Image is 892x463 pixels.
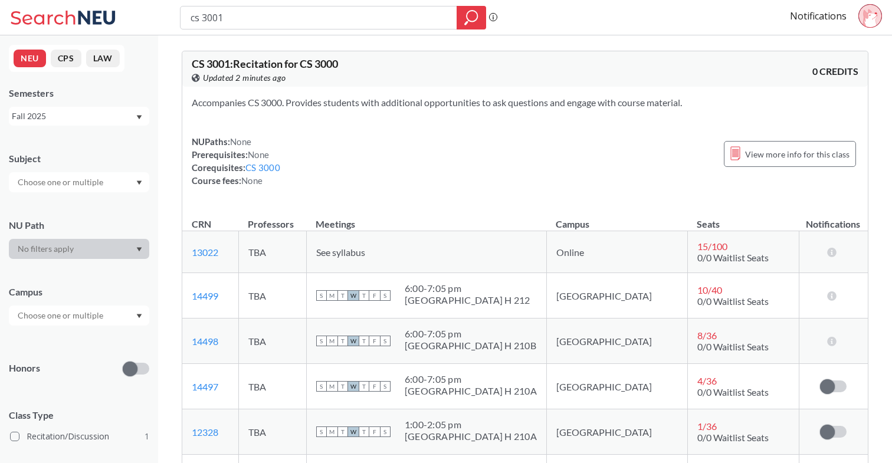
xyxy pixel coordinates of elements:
[697,295,769,307] span: 0/0 Waitlist Seats
[359,381,369,392] span: T
[405,373,537,385] div: 6:00 - 7:05 pm
[316,426,327,437] span: S
[405,328,536,340] div: 6:00 - 7:05 pm
[9,239,149,259] div: Dropdown arrow
[697,284,722,295] span: 10 / 40
[687,206,799,231] th: Seats
[241,175,263,186] span: None
[327,426,337,437] span: M
[369,290,380,301] span: F
[12,175,111,189] input: Choose one or multiple
[14,50,46,67] button: NEU
[12,308,111,323] input: Choose one or multiple
[9,107,149,126] div: Fall 2025Dropdown arrow
[369,336,380,346] span: F
[790,9,847,22] a: Notifications
[546,364,687,409] td: [GEOGRAPHIC_DATA]
[248,149,269,160] span: None
[327,381,337,392] span: M
[316,290,327,301] span: S
[203,71,286,84] span: Updated 2 minutes ago
[136,180,142,185] svg: Dropdown arrow
[546,409,687,455] td: [GEOGRAPHIC_DATA]
[697,341,769,352] span: 0/0 Waitlist Seats
[192,247,218,258] a: 13022
[464,9,478,26] svg: magnifying glass
[546,318,687,364] td: [GEOGRAPHIC_DATA]
[9,172,149,192] div: Dropdown arrow
[359,336,369,346] span: T
[245,162,280,173] a: CS 3000
[316,247,365,258] span: See syllabus
[348,426,359,437] span: W
[192,218,211,231] div: CRN
[9,285,149,298] div: Campus
[405,385,537,397] div: [GEOGRAPHIC_DATA] H 210A
[192,336,218,347] a: 14498
[337,290,348,301] span: T
[697,252,769,263] span: 0/0 Waitlist Seats
[192,290,218,301] a: 14499
[337,426,348,437] span: T
[9,362,40,375] p: Honors
[9,152,149,165] div: Subject
[546,231,687,273] td: Online
[405,431,537,442] div: [GEOGRAPHIC_DATA] H 210A
[405,283,530,294] div: 6:00 - 7:05 pm
[238,231,306,273] td: TBA
[192,381,218,392] a: 14497
[380,290,391,301] span: S
[10,429,149,444] label: Recitation/Discussion
[369,426,380,437] span: F
[697,386,769,398] span: 0/0 Waitlist Seats
[238,364,306,409] td: TBA
[457,6,486,29] div: magnifying glass
[238,206,306,231] th: Professors
[136,314,142,318] svg: Dropdown arrow
[9,306,149,326] div: Dropdown arrow
[51,50,81,67] button: CPS
[380,381,391,392] span: S
[369,381,380,392] span: F
[337,336,348,346] span: T
[306,206,546,231] th: Meetings
[359,426,369,437] span: T
[9,409,149,422] span: Class Type
[86,50,120,67] button: LAW
[316,381,327,392] span: S
[697,421,717,432] span: 1 / 36
[405,340,536,352] div: [GEOGRAPHIC_DATA] H 210B
[12,110,135,123] div: Fall 2025
[192,426,218,438] a: 12328
[359,290,369,301] span: T
[348,381,359,392] span: W
[192,57,338,70] span: CS 3001 : Recitation for CS 3000
[697,432,769,443] span: 0/0 Waitlist Seats
[9,219,149,232] div: NU Path
[145,430,149,443] span: 1
[189,8,448,28] input: Class, professor, course number, "phrase"
[697,241,727,252] span: 15 / 100
[380,426,391,437] span: S
[136,247,142,252] svg: Dropdown arrow
[697,330,717,341] span: 8 / 36
[546,206,687,231] th: Campus
[348,336,359,346] span: W
[9,87,149,100] div: Semesters
[799,206,867,231] th: Notifications
[327,290,337,301] span: M
[230,136,251,147] span: None
[316,336,327,346] span: S
[238,318,306,364] td: TBA
[546,273,687,318] td: [GEOGRAPHIC_DATA]
[238,409,306,455] td: TBA
[405,419,537,431] div: 1:00 - 2:05 pm
[380,336,391,346] span: S
[745,147,850,162] span: View more info for this class
[337,381,348,392] span: T
[348,290,359,301] span: W
[136,115,142,120] svg: Dropdown arrow
[697,375,717,386] span: 4 / 36
[405,294,530,306] div: [GEOGRAPHIC_DATA] H 212
[812,65,858,78] span: 0 CREDITS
